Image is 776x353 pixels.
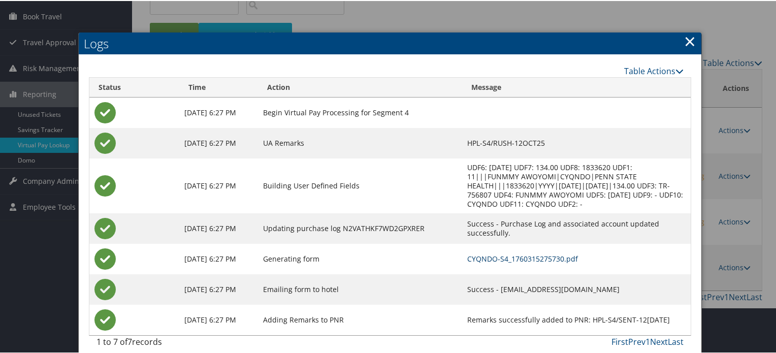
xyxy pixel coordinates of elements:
a: 1 [645,335,650,346]
a: First [611,335,628,346]
td: [DATE] 6:27 PM [179,157,258,212]
td: Success - [EMAIL_ADDRESS][DOMAIN_NAME] [462,273,691,304]
span: 7 [127,335,132,346]
a: Prev [628,335,645,346]
th: Action: activate to sort column ascending [258,77,462,97]
td: Updating purchase log N2VATHKF7WD2GPXRER [258,212,462,243]
td: [DATE] 6:27 PM [179,97,258,127]
div: 1 to 7 of records [96,335,232,352]
td: Emailing form to hotel [258,273,462,304]
th: Status: activate to sort column ascending [89,77,179,97]
td: [DATE] 6:27 PM [179,212,258,243]
a: Table Actions [624,65,684,76]
a: Next [650,335,668,346]
a: Close [684,30,696,50]
td: Begin Virtual Pay Processing for Segment 4 [258,97,462,127]
td: Generating form [258,243,462,273]
th: Time: activate to sort column ascending [179,77,258,97]
a: CYQNDO-S4_1760315275730.pdf [467,253,578,263]
td: [DATE] 6:27 PM [179,273,258,304]
td: [DATE] 6:27 PM [179,304,258,334]
td: UA Remarks [258,127,462,157]
td: [DATE] 6:27 PM [179,127,258,157]
td: Adding Remarks to PNR [258,304,462,334]
td: Remarks successfully added to PNR: HPL-S4/SENT-12[DATE] [462,304,691,334]
h2: Logs [79,31,702,54]
th: Message: activate to sort column ascending [462,77,691,97]
td: UDF6: [DATE] UDF7: 134.00 UDF8: 1833620 UDF1: 11|||FUNMMY AWOYOMI|CYQNDO|PENN STATE HEALTH|||1833... [462,157,691,212]
a: Last [668,335,684,346]
td: HPL-S4/RUSH-12OCT25 [462,127,691,157]
td: Building User Defined Fields [258,157,462,212]
td: [DATE] 6:27 PM [179,243,258,273]
td: Success - Purchase Log and associated account updated successfully. [462,212,691,243]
